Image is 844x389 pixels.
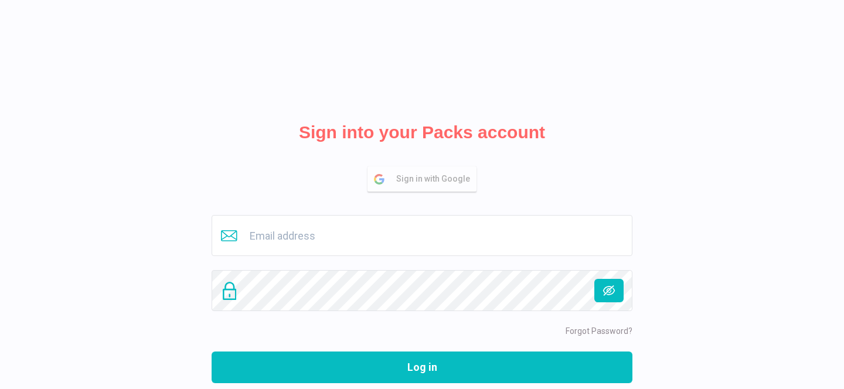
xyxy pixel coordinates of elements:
[363,18,481,105] img: Packs Logo
[299,122,545,143] h2: Sign into your Packs account
[396,167,476,191] span: Sign in with Google
[367,166,477,192] button: Sign in with Google
[566,326,632,336] a: Forgot Password?
[212,352,632,383] button: Log in
[212,215,632,256] input: Email address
